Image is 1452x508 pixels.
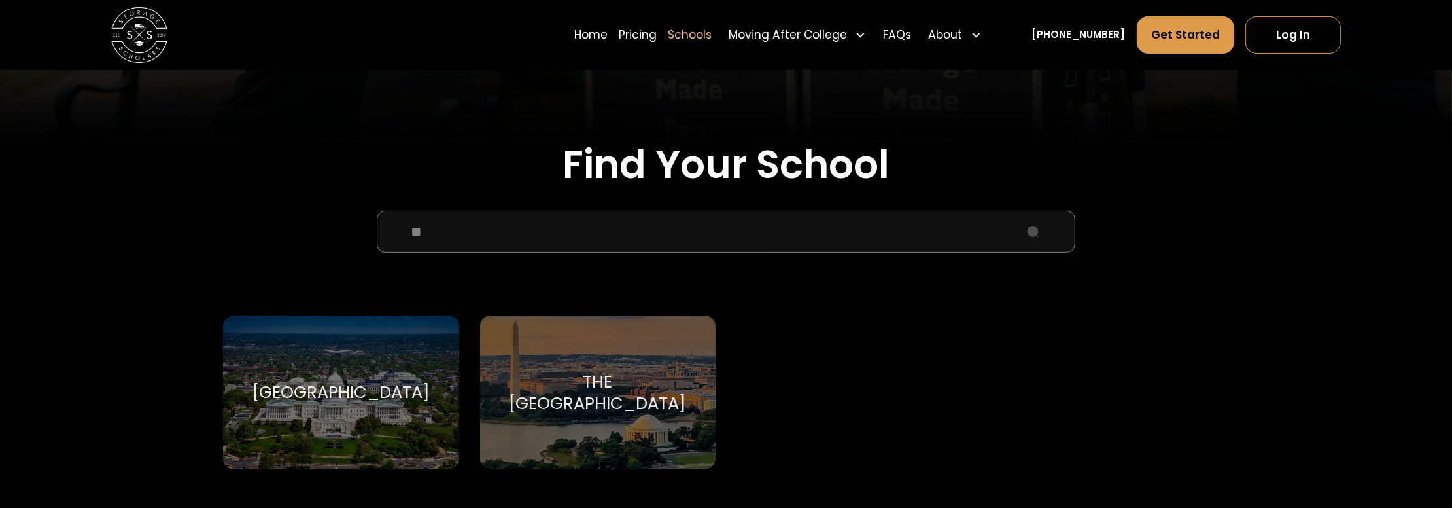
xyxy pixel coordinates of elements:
a: [PHONE_NUMBER] [1032,27,1126,42]
a: Schools [668,16,712,55]
div: About [922,16,987,55]
div: About [928,27,962,44]
a: Home [574,16,608,55]
a: Get Started [1137,16,1235,54]
a: Pricing [619,16,657,55]
img: Storage Scholars main logo [111,7,167,63]
div: Moving After College [723,16,872,55]
h2: Find Your School [223,141,1229,189]
a: Log In [1245,16,1340,54]
div: Moving After College [729,27,847,44]
form: School Select Form [223,211,1229,502]
a: FAQs [883,16,911,55]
